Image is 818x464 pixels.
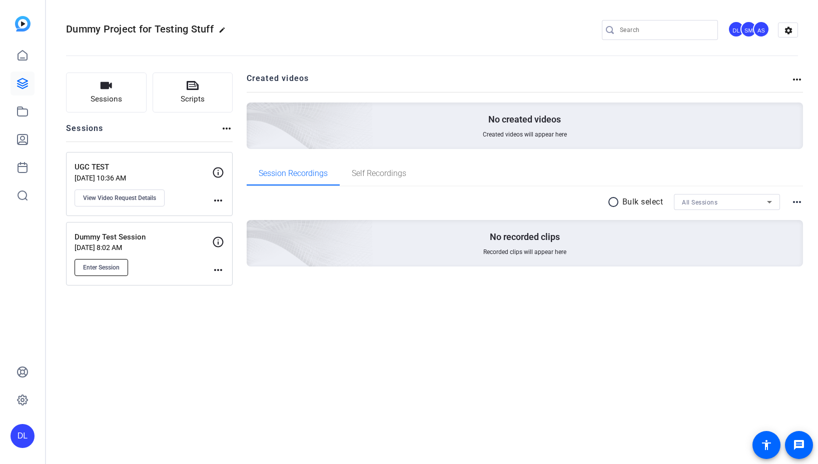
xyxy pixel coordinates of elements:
img: blue-gradient.svg [15,16,31,31]
mat-icon: more_horiz [791,73,803,85]
span: Created videos will appear here [483,130,567,138]
mat-icon: radio_button_unchecked [607,196,622,208]
p: [DATE] 8:02 AM [75,243,212,251]
span: View Video Request Details [83,194,156,202]
p: No recorded clips [490,231,560,243]
ngx-avatar: Arthur Scott [753,21,770,38]
mat-icon: more_horiz [212,264,224,276]
button: Sessions [66,72,147,112]
button: View Video Request Details [75,189,165,206]
ngx-avatar: Shannon Mulligan [740,21,758,38]
mat-icon: message [793,439,805,451]
span: Session Recordings [259,169,328,177]
p: Dummy Test Session [75,231,212,243]
mat-icon: edit [219,26,231,38]
img: Creted videos background [135,3,373,220]
img: embarkstudio-empty-session.png [135,121,373,338]
mat-icon: more_horiz [791,196,803,208]
p: No created videos [488,113,561,125]
div: AS [753,21,769,37]
input: Search [620,24,710,36]
p: [DATE] 10:36 AM [75,174,212,182]
button: Enter Session [75,259,128,276]
div: SM [740,21,757,37]
mat-icon: settings [778,23,798,38]
div: DL [11,424,35,448]
span: Recorded clips will appear here [483,248,566,256]
h2: Created videos [247,72,791,92]
mat-icon: more_horiz [221,122,233,134]
span: Sessions [91,93,122,105]
ngx-avatar: Dina Liptsen [728,21,745,38]
mat-icon: accessibility [760,439,772,451]
span: Enter Session [83,263,120,271]
span: All Sessions [682,199,717,206]
h2: Sessions [66,122,104,141]
mat-icon: more_horiz [212,194,224,206]
p: Bulk select [622,196,663,208]
p: UGC TEST [75,161,212,173]
button: Scripts [153,72,233,112]
div: DL [728,21,744,37]
span: Self Recordings [352,169,406,177]
span: Scripts [181,93,205,105]
span: Dummy Project for Testing Stuff [66,23,214,35]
